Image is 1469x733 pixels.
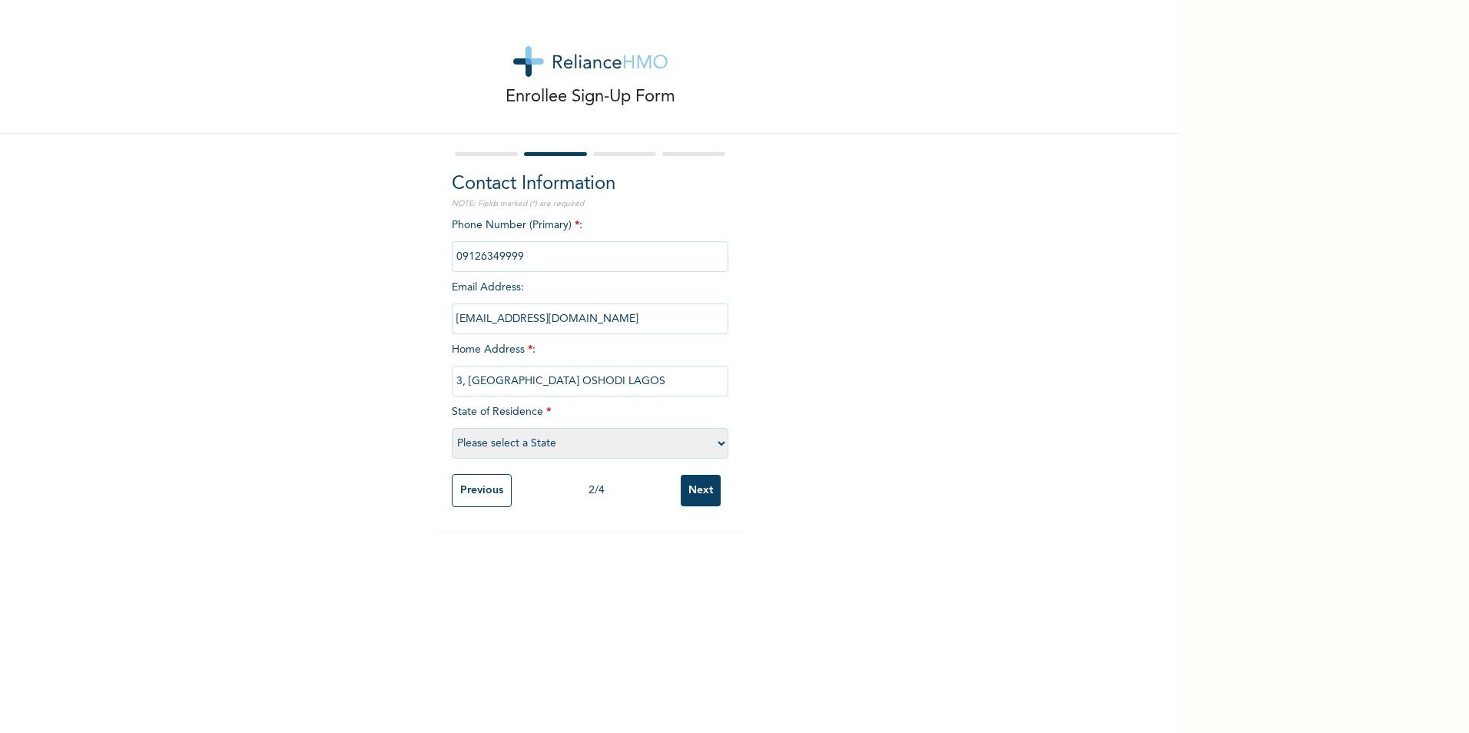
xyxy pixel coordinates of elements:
[452,366,728,396] input: Enter home address
[452,406,728,449] span: State of Residence
[452,198,728,210] p: NOTE: Fields marked (*) are required
[512,483,681,499] div: 2 / 4
[681,475,721,506] input: Next
[452,171,728,198] h2: Contact Information
[452,303,728,334] input: Enter email Address
[452,241,728,272] input: Enter Primary Phone Number
[513,46,668,77] img: logo
[452,344,728,386] span: Home Address :
[452,282,728,324] span: Email Address :
[452,220,728,262] span: Phone Number (Primary) :
[506,85,675,110] p: Enrollee Sign-Up Form
[452,474,512,507] input: Previous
